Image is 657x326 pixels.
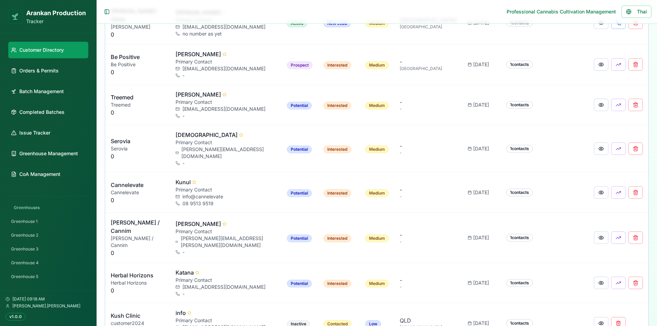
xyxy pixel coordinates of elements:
[111,61,165,68] p: Be Positive
[365,102,389,109] div: Medium
[111,145,165,152] p: Serovia
[182,65,266,72] span: [EMAIL_ADDRESS][DOMAIN_NAME]
[8,230,88,241] a: Greenhouse 2
[176,228,276,235] p: Primary Contact
[8,202,88,213] div: Greenhouses
[400,142,402,149] span: -
[365,189,389,197] div: Medium
[400,231,402,238] span: -
[473,61,489,68] span: [DATE]
[182,30,222,37] span: no number as yet
[111,218,165,235] p: [PERSON_NAME] / Cannim
[111,235,165,249] p: [PERSON_NAME] / Cannim
[287,61,312,69] div: Prospect
[8,83,88,100] a: Batch Management
[506,61,533,68] div: 1 contacts
[19,47,64,53] span: Customer Directory
[8,42,88,58] a: Customer Directory
[6,313,26,320] div: v1.0.0
[287,235,312,242] div: Potential
[182,72,185,79] span: -
[111,93,165,117] div: 0
[8,216,88,227] a: Greenhouse 1
[19,129,50,136] span: Issue Tracker
[176,268,194,277] p: Katana
[111,271,165,279] p: Herbal Horizons
[8,62,88,79] a: Orders & Permits
[400,239,457,245] p: -
[176,90,221,99] p: [PERSON_NAME]
[365,280,389,287] div: Medium
[287,280,312,287] div: Potential
[287,146,312,153] div: Potential
[8,125,88,141] a: Issue Tracker
[400,106,457,112] p: -
[176,99,276,106] p: Primary Contact
[111,181,165,189] p: Cannelevate
[176,58,276,65] p: Primary Contact
[176,139,276,146] p: Primary Contact
[611,186,626,199] button: Move to negotiating
[473,145,489,152] span: [DATE]
[8,271,88,282] a: Greenhouse 5
[111,93,165,101] p: Treemed
[323,146,351,153] div: Interested
[506,101,533,109] div: 1 contacts
[8,244,88,255] a: Greenhouse 3
[400,24,457,30] p: [GEOGRAPHIC_DATA]
[26,8,86,18] h1: Arankan Production
[507,8,616,15] div: Professional Cannabis Cultivation Management
[111,137,165,160] div: 0
[176,131,238,139] p: [DEMOGRAPHIC_DATA]
[400,277,402,284] span: -
[611,142,626,155] button: Move to negotiating
[111,189,165,196] p: Cannelevate
[611,99,626,111] button: Move to negotiating
[176,277,276,284] p: Primary Contact
[111,53,165,76] div: 0
[365,146,389,153] div: Medium
[611,58,626,71] button: Move to negotiating
[365,61,389,69] div: Medium
[11,219,38,224] span: Greenhouse 1
[506,145,533,152] div: 1 contacts
[182,249,185,256] span: -
[111,53,165,61] p: Be Positive
[506,279,533,287] div: 1 contacts
[19,171,60,178] span: CoA Management
[8,145,88,162] a: Greenhouse Management
[400,58,402,65] span: -
[19,88,64,95] span: Batch Management
[182,160,185,167] span: -
[400,186,402,193] span: -
[111,271,165,295] div: 0
[19,150,78,157] span: Greenhouse Management
[323,102,351,109] div: Interested
[611,277,626,289] button: Move to negotiating
[287,102,312,109] div: Potential
[111,101,165,108] p: Treemed
[506,234,533,241] div: 1 contacts
[323,280,351,287] div: Interested
[176,317,276,324] p: Primary Contact
[182,23,266,30] span: [EMAIL_ADDRESS][DOMAIN_NAME]
[400,284,457,290] p: -
[182,200,213,207] span: 08 9513 9519
[365,235,389,242] div: Medium
[12,296,45,302] span: [DATE] 09:18 AM
[473,234,489,241] span: [DATE]
[182,112,185,119] span: -
[400,99,402,106] span: -
[19,109,64,116] span: Completed Batches
[611,231,626,244] button: Move to negotiating
[111,23,165,30] p: [PERSON_NAME]
[181,235,276,249] span: [PERSON_NAME][EMAIL_ADDRESS][PERSON_NAME][DOMAIN_NAME]
[176,186,276,193] p: Primary Contact
[11,246,38,252] span: Greenhouse 3
[181,146,276,160] span: [PERSON_NAME][EMAIL_ADDRESS][DOMAIN_NAME]
[111,218,165,257] div: 0
[323,61,351,69] div: Interested
[176,309,186,317] p: info
[637,8,647,15] span: Thai
[111,279,165,286] p: Herbal Horizons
